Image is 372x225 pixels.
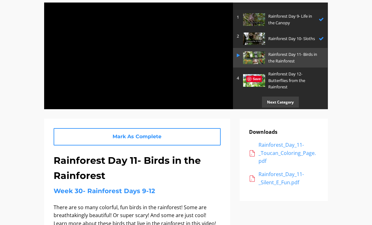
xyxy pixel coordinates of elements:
[262,97,299,108] p: Next Category
[233,48,328,68] a: Rainforest Day 11- Birds in the Rainforest
[268,35,316,42] p: Rainforest Day 10- Sloths
[243,74,265,86] img: Sv0mgfkJRq67JOfCiCh0_2C2BA80B-1837-4A49-8D50-CAA855DD4DFB.jpeg
[249,150,255,157] img: acrobat.png
[233,10,328,29] a: 1 Rainforest Day 9- Life in the Canopy
[54,153,221,183] h1: Rainforest Day 11- Birds in the Rainforest
[268,51,321,64] p: Rainforest Day 11- Birds in the Rainforest
[233,68,328,93] a: 4 Rainforest Day 12- Butterflies from the Rainforest
[268,13,316,26] p: Rainforest Day 9- Life in the Canopy
[268,71,321,90] p: Rainforest Day 12- Butterflies from the Rainforest
[237,33,240,39] p: 2
[249,141,318,165] a: Rainforest_Day_11-_Toucan_Coloring_Page.pdf
[259,141,318,165] div: Rainforest_Day_11-_Toucan_Coloring_Page.pdf
[237,75,240,81] p: 4
[246,76,262,82] span: Save
[54,187,155,195] a: Week 30- Rainforest Days 9-12
[237,14,240,21] p: 1
[233,93,328,111] a: Next Category
[249,170,318,187] a: Rainforest_Day_11-_Silent_E_Fun.pdf
[243,51,265,64] img: yMepR5K5SKSoJ2Kh7xbx_35BF4C1F-5ECB-4CFB-95A7-02E57BC9F209.jpeg
[259,170,318,187] div: Rainforest_Day_11-_Silent_E_Fun.pdf
[243,33,265,45] img: q8yN043NSpqViqxLV5vM_26AB8CE0-0070-4620-B69E-2D63F9355517.jpeg
[233,29,328,48] a: 2 Rainforest Day 10- Sloths
[249,175,255,182] img: acrobat.png
[249,128,318,136] p: Downloads
[54,128,221,145] a: Mark As Complete
[243,13,265,26] img: JhIjkuPzQt6JuEzTFp49_A7CECA75-43F1-4B55-A0D9-72BA867B7E4E.jpeg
